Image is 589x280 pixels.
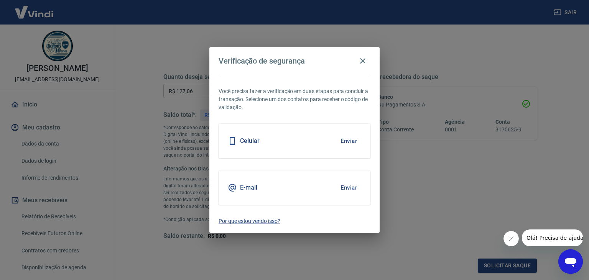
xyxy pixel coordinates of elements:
[240,137,260,145] h5: Celular
[336,180,361,196] button: Enviar
[240,184,257,192] h5: E-mail
[219,56,305,65] h4: Verificação de segurança
[5,5,64,11] span: Olá! Precisa de ajuda?
[336,133,361,149] button: Enviar
[219,217,370,225] a: Por que estou vendo isso?
[503,231,519,246] iframe: Close message
[219,87,370,111] p: Você precisa fazer a verificação em duas etapas para concluir a transação. Selecione um dos conta...
[522,229,583,246] iframe: Message from company
[558,249,583,274] iframe: Button to launch messaging window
